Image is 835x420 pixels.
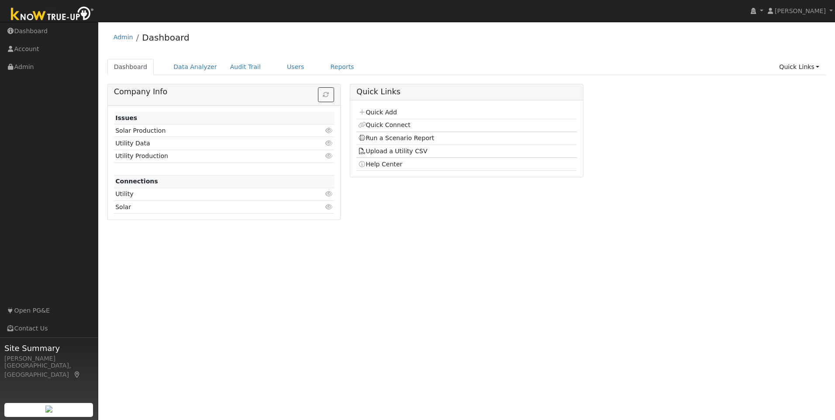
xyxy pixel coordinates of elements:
[114,201,299,213] td: Solar
[358,134,435,141] a: Run a Scenario Report
[325,127,333,134] i: Click to view
[4,354,93,363] div: [PERSON_NAME]
[114,188,299,200] td: Utility
[114,87,334,96] h5: Company Info
[325,153,333,159] i: Click to view
[773,59,826,75] a: Quick Links
[325,140,333,146] i: Click to view
[115,114,137,121] strong: Issues
[224,59,267,75] a: Audit Trail
[358,121,411,128] a: Quick Connect
[114,124,299,137] td: Solar Production
[114,137,299,150] td: Utility Data
[73,371,81,378] a: Map
[114,34,133,41] a: Admin
[358,109,397,116] a: Quick Add
[107,59,154,75] a: Dashboard
[280,59,311,75] a: Users
[115,178,158,185] strong: Connections
[167,59,224,75] a: Data Analyzer
[142,32,190,43] a: Dashboard
[325,204,333,210] i: Click to view
[358,148,428,155] a: Upload a Utility CSV
[775,7,826,14] span: [PERSON_NAME]
[324,59,361,75] a: Reports
[358,161,403,168] a: Help Center
[4,361,93,379] div: [GEOGRAPHIC_DATA], [GEOGRAPHIC_DATA]
[4,342,93,354] span: Site Summary
[325,191,333,197] i: Click to view
[45,406,52,413] img: retrieve
[114,150,299,162] td: Utility Production
[356,87,576,96] h5: Quick Links
[7,5,98,24] img: Know True-Up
